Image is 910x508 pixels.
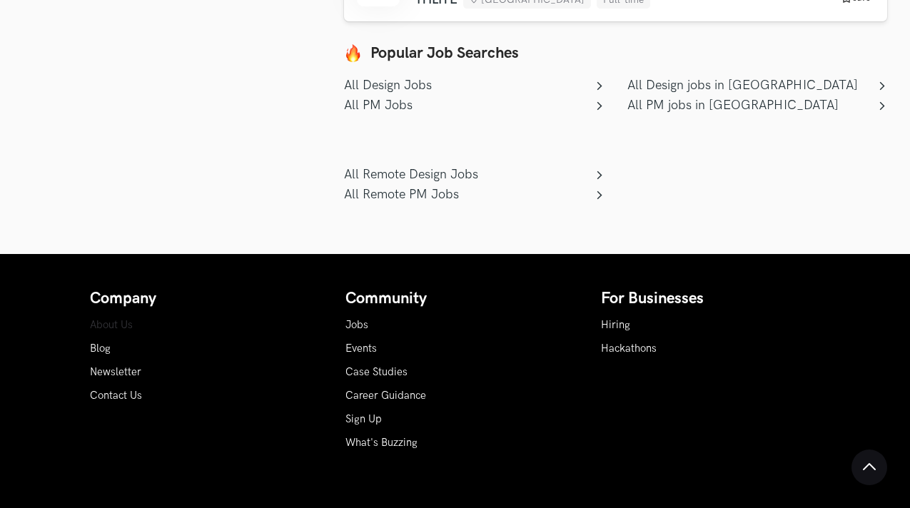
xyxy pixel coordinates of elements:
[601,319,630,331] a: Hiring
[90,290,310,308] h4: Company
[345,390,426,402] a: Career Guidance
[345,290,565,308] h4: Community
[344,44,887,63] h1: Popular Job Searches
[344,76,605,96] a: All Design Jobs
[627,76,888,96] a: All Design jobs in [GEOGRAPHIC_DATA]
[90,390,142,402] a: Contact Us
[90,319,133,331] a: About Us
[344,44,362,62] img: fire.png
[601,290,821,308] h4: For Businesses
[344,185,605,205] a: All Remote PM Jobs
[345,342,377,355] a: Events
[345,437,418,449] a: What's Buzzing
[90,342,111,355] a: Blog
[344,165,605,185] a: All Remote Design Jobs
[345,319,368,331] a: Jobs
[601,342,657,355] a: Hackathons
[627,96,888,116] a: All PM jobs in [GEOGRAPHIC_DATA]
[344,96,605,116] a: All PM Jobs
[345,366,408,378] a: Case Studies
[90,366,141,378] a: Newsletter
[345,413,382,425] a: Sign Up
